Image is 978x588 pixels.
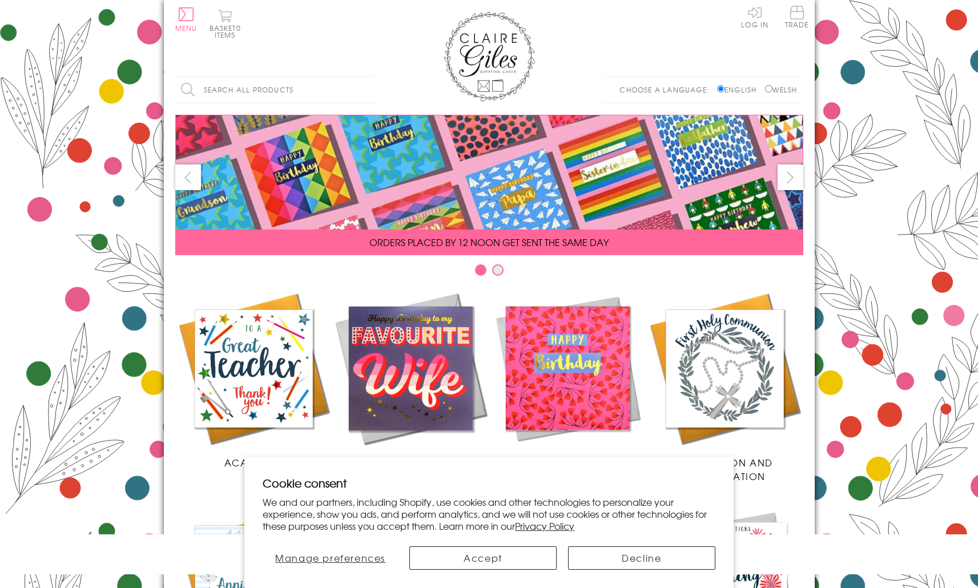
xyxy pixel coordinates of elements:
[263,475,715,491] h2: Cookie consent
[369,235,609,249] span: ORDERS PLACED BY 12 NOON GET SENT THE SAME DAY
[568,546,715,570] button: Decline
[515,519,574,533] a: Privacy Policy
[765,85,772,92] input: Welsh
[646,290,803,483] a: Communion and Confirmation
[263,496,715,531] p: We and our partners, including Shopify, use cookies and other technologies to personalize your ex...
[175,264,803,281] div: Carousel Pagination
[717,84,762,95] label: English
[785,6,809,30] a: Trade
[364,77,375,103] input: Search
[373,456,448,469] span: New Releases
[492,264,504,276] button: Carousel Page 2
[489,290,646,469] a: Birthdays
[275,551,385,565] span: Manage preferences
[778,164,803,190] button: next
[175,164,201,190] button: prev
[741,6,768,28] a: Log In
[210,9,241,38] button: Basket0 items
[175,7,198,31] button: Menu
[175,23,198,33] span: Menu
[717,85,725,92] input: English
[263,546,398,570] button: Manage preferences
[444,11,535,102] img: Claire Giles Greetings Cards
[475,264,486,276] button: Carousel Page 1 (Current Slide)
[224,456,283,469] span: Academic
[619,84,715,95] p: Choose a language:
[765,84,798,95] label: Welsh
[175,77,375,103] input: Search all products
[409,546,557,570] button: Accept
[215,23,241,40] span: 0 items
[540,456,595,469] span: Birthdays
[785,6,809,28] span: Trade
[332,290,489,469] a: New Releases
[175,290,332,469] a: Academic
[676,456,773,483] span: Communion and Confirmation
